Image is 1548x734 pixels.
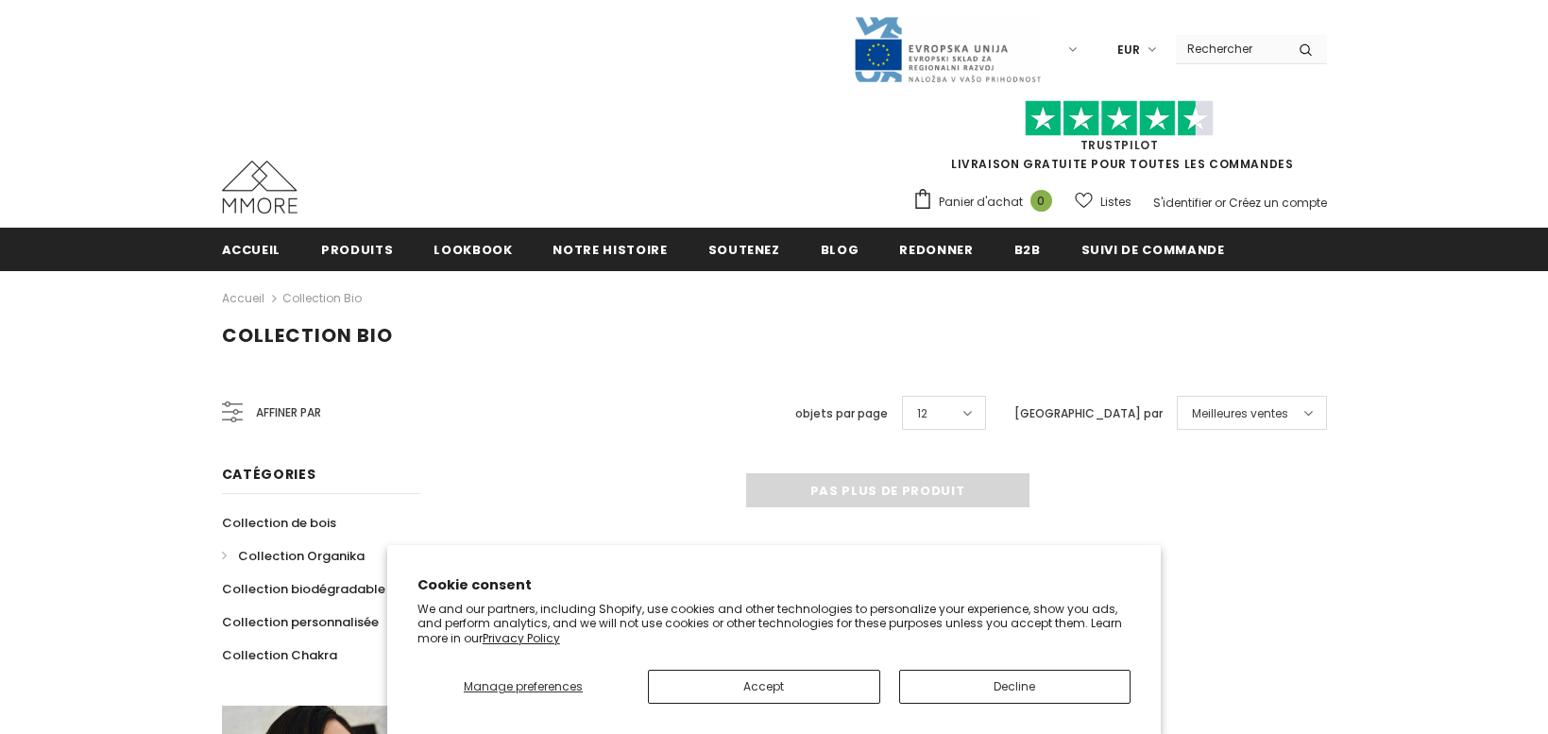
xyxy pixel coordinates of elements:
span: Produits [321,241,393,259]
span: 12 [917,404,927,423]
span: Redonner [899,241,973,259]
span: EUR [1117,41,1140,60]
span: 0 [1030,190,1052,212]
a: Lookbook [434,228,512,270]
span: Notre histoire [553,241,667,259]
span: Panier d'achat [939,193,1023,212]
a: Collection Bio [282,290,362,306]
a: Collection personnalisée [222,606,379,639]
img: Faites confiance aux étoiles pilotes [1025,100,1214,137]
a: Collection Organika [222,539,365,572]
a: Collection de bois [222,506,336,539]
span: Blog [821,241,859,259]
span: Suivi de commande [1081,241,1225,259]
label: [GEOGRAPHIC_DATA] par [1014,404,1163,423]
a: S'identifier [1153,195,1212,211]
span: Collection Bio [222,322,393,349]
input: Search Site [1176,35,1284,62]
button: Accept [648,670,880,704]
label: objets par page [795,404,888,423]
span: Listes [1100,193,1131,212]
a: soutenez [708,228,780,270]
span: Manage preferences [464,678,583,694]
a: TrustPilot [1080,137,1159,153]
span: Catégories [222,465,316,484]
button: Decline [899,670,1131,704]
a: Suivi de commande [1081,228,1225,270]
a: Panier d'achat 0 [912,188,1062,216]
a: Collection biodégradable [222,572,385,606]
span: Affiner par [256,402,321,423]
span: Collection de bois [222,514,336,532]
span: soutenez [708,241,780,259]
a: B2B [1014,228,1041,270]
img: Cas MMORE [222,161,298,213]
span: Meilleures ventes [1192,404,1288,423]
a: Privacy Policy [483,630,560,646]
a: Collection Chakra [222,639,337,672]
a: Javni Razpis [853,41,1042,57]
a: Accueil [222,228,281,270]
img: Javni Razpis [853,15,1042,84]
span: Collection Organika [238,547,365,565]
span: B2B [1014,241,1041,259]
a: Listes [1075,185,1131,218]
a: Créez un compte [1229,195,1327,211]
h2: Cookie consent [417,575,1131,595]
span: or [1215,195,1226,211]
button: Manage preferences [417,670,629,704]
span: Collection Chakra [222,646,337,664]
a: Notre histoire [553,228,667,270]
span: Lookbook [434,241,512,259]
a: Accueil [222,287,264,310]
span: Collection personnalisée [222,613,379,631]
span: Accueil [222,241,281,259]
a: Produits [321,228,393,270]
span: LIVRAISON GRATUITE POUR TOUTES LES COMMANDES [912,109,1327,172]
span: Collection biodégradable [222,580,385,598]
p: We and our partners, including Shopify, use cookies and other technologies to personalize your ex... [417,602,1131,646]
a: Redonner [899,228,973,270]
a: Blog [821,228,859,270]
